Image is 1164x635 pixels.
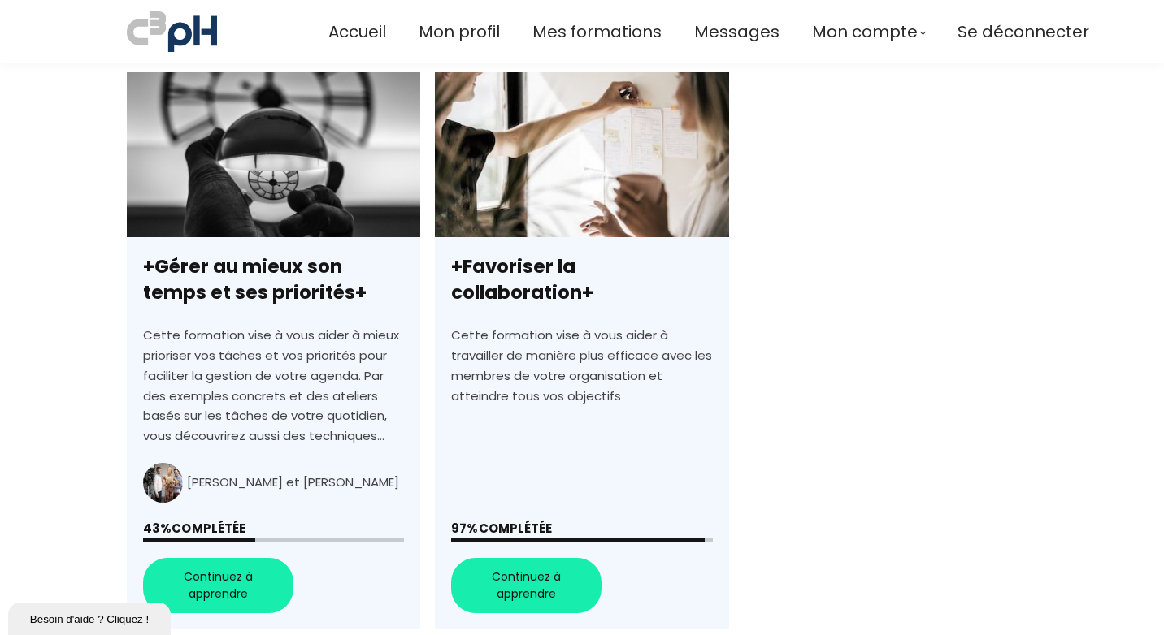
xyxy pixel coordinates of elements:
[8,599,174,635] iframe: chat widget
[328,19,386,45] a: Accueil
[958,19,1089,45] a: Se déconnecter
[694,19,780,45] a: Messages
[419,19,500,45] a: Mon profil
[127,8,217,55] img: a70bc7685e0efc0bd0b04b3506828469.jpeg
[532,19,662,45] a: Mes formations
[812,19,918,45] span: Mon compte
